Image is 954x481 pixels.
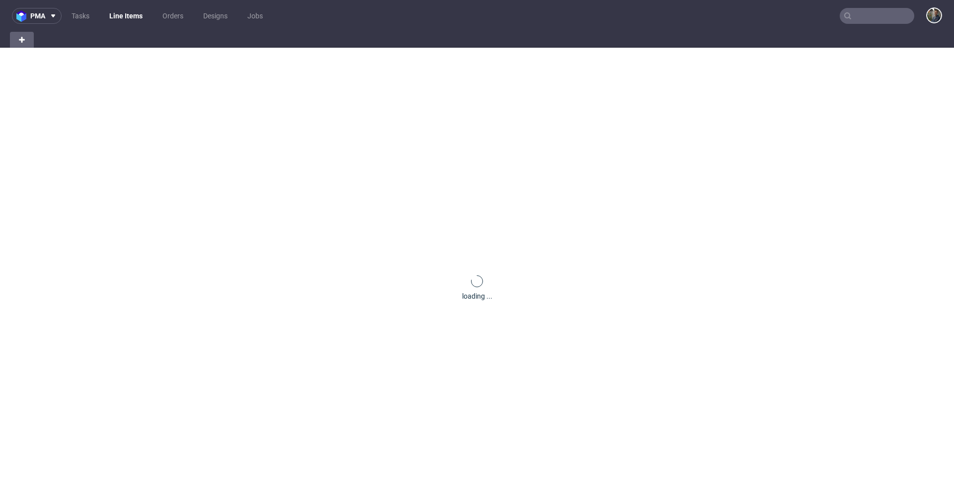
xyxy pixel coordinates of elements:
span: pma [30,12,45,19]
a: Orders [157,8,189,24]
a: Tasks [66,8,95,24]
a: Designs [197,8,234,24]
img: logo [16,10,30,22]
div: loading ... [462,291,492,301]
img: Maciej Sobola [927,8,941,22]
button: pma [12,8,62,24]
a: Line Items [103,8,149,24]
a: Jobs [241,8,269,24]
